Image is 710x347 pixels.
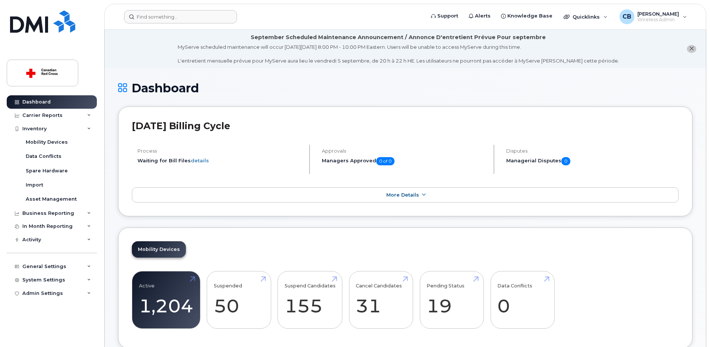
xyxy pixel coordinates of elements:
button: close notification [687,45,696,53]
a: Data Conflicts 0 [497,276,548,325]
a: Pending Status 19 [427,276,477,325]
h5: Managers Approved [322,157,487,165]
h4: Disputes [506,148,679,154]
span: 0 of 0 [376,157,394,165]
span: 0 [561,157,570,165]
a: Suspend Candidates 155 [285,276,336,325]
h4: Approvals [322,148,487,154]
h1: Dashboard [118,82,692,95]
a: Active 1,204 [139,276,193,325]
div: September Scheduled Maintenance Announcement / Annonce D'entretient Prévue Pour septembre [251,34,546,41]
h4: Process [137,148,303,154]
a: details [191,157,209,163]
a: Mobility Devices [132,241,186,258]
a: Cancel Candidates 31 [356,276,406,325]
h5: Managerial Disputes [506,157,679,165]
span: More Details [386,192,419,198]
h2: [DATE] Billing Cycle [132,120,679,131]
a: Suspended 50 [214,276,264,325]
li: Waiting for Bill Files [137,157,303,164]
div: MyServe scheduled maintenance will occur [DATE][DATE] 8:00 PM - 10:00 PM Eastern. Users will be u... [178,44,619,64]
